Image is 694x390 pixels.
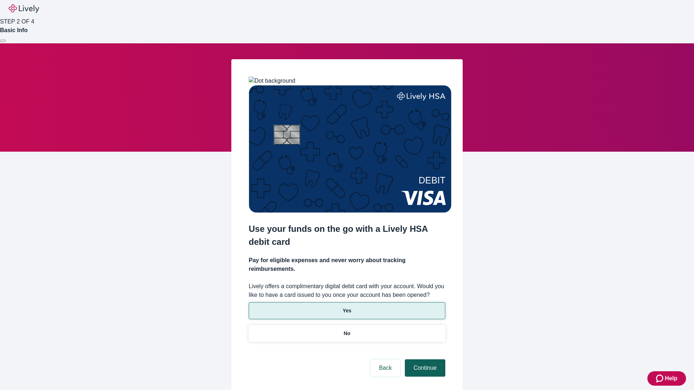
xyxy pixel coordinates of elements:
[249,85,451,213] img: Debit card
[249,222,445,248] h2: Use your funds on the go with a Lively HSA debit card
[249,256,445,273] h4: Pay for eligible expenses and never worry about tracking reimbursements.
[370,359,400,377] button: Back
[656,374,665,383] svg: Zendesk support icon
[343,307,351,315] p: Yes
[344,330,351,337] p: No
[405,359,445,377] button: Continue
[9,4,39,13] img: Lively
[249,77,295,85] img: Dot background
[665,374,677,383] span: Help
[249,302,445,319] button: Yes
[249,325,445,342] button: No
[249,282,445,299] label: Lively offers a complimentary digital debit card with your account. Would you like to have a card...
[647,371,686,386] button: Zendesk support iconHelp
